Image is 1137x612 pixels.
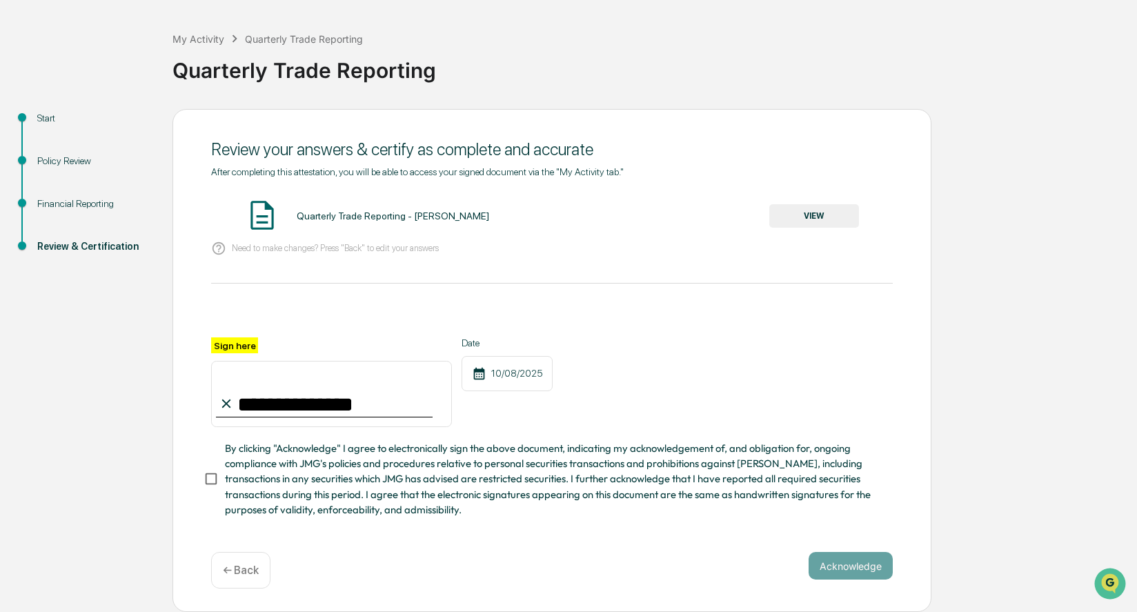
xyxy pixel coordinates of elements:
[28,174,89,188] span: Preclearance
[37,239,150,254] div: Review & Certification
[95,168,177,193] a: 🗄️Attestations
[211,166,624,177] span: After completing this attestation, you will be able to access your signed document via the "My Ac...
[1093,566,1130,604] iframe: Open customer support
[462,356,553,391] div: 10/08/2025
[769,204,859,228] button: VIEW
[14,201,25,213] div: 🔎
[14,29,251,51] p: How can we help?
[47,119,175,130] div: We're available if you need us!
[245,33,363,45] div: Quarterly Trade Reporting
[172,33,224,45] div: My Activity
[100,175,111,186] div: 🗄️
[297,210,489,221] div: Quarterly Trade Reporting - [PERSON_NAME]
[37,197,150,211] div: Financial Reporting
[245,198,279,233] img: Document Icon
[235,110,251,126] button: Start new chat
[809,552,893,580] button: Acknowledge
[28,200,87,214] span: Data Lookup
[14,106,39,130] img: 1746055101610-c473b297-6a78-478c-a979-82029cc54cd1
[137,234,167,244] span: Pylon
[232,243,439,253] p: Need to make changes? Press "Back" to edit your answers
[225,441,882,517] span: By clicking "Acknowledge" I agree to electronically sign the above document, indicating my acknow...
[223,564,259,577] p: ← Back
[211,337,258,353] label: Sign here
[47,106,226,119] div: Start new chat
[462,337,553,348] label: Date
[8,195,92,219] a: 🔎Data Lookup
[97,233,167,244] a: Powered byPylon
[114,174,171,188] span: Attestations
[172,47,1130,83] div: Quarterly Trade Reporting
[37,111,150,126] div: Start
[211,139,893,159] div: Review your answers & certify as complete and accurate
[8,168,95,193] a: 🖐️Preclearance
[14,175,25,186] div: 🖐️
[37,154,150,168] div: Policy Review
